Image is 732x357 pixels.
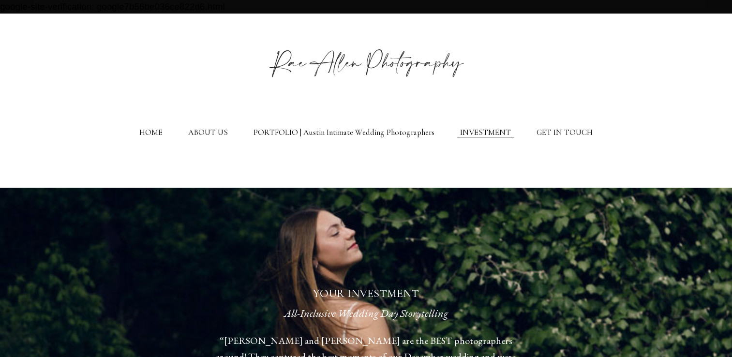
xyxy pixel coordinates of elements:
[460,128,511,137] a: INVESTMENT
[139,128,163,137] a: HOME
[537,128,593,137] a: GET IN TOUCH
[188,128,228,137] a: ABOUT US
[254,128,434,137] a: PORTFOLIO | Austin Intimate Wedding Photographers
[211,305,520,321] h3: All-Inclusive Wedding Day Storytelling
[211,286,520,301] h2: YOUR INVESTMENT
